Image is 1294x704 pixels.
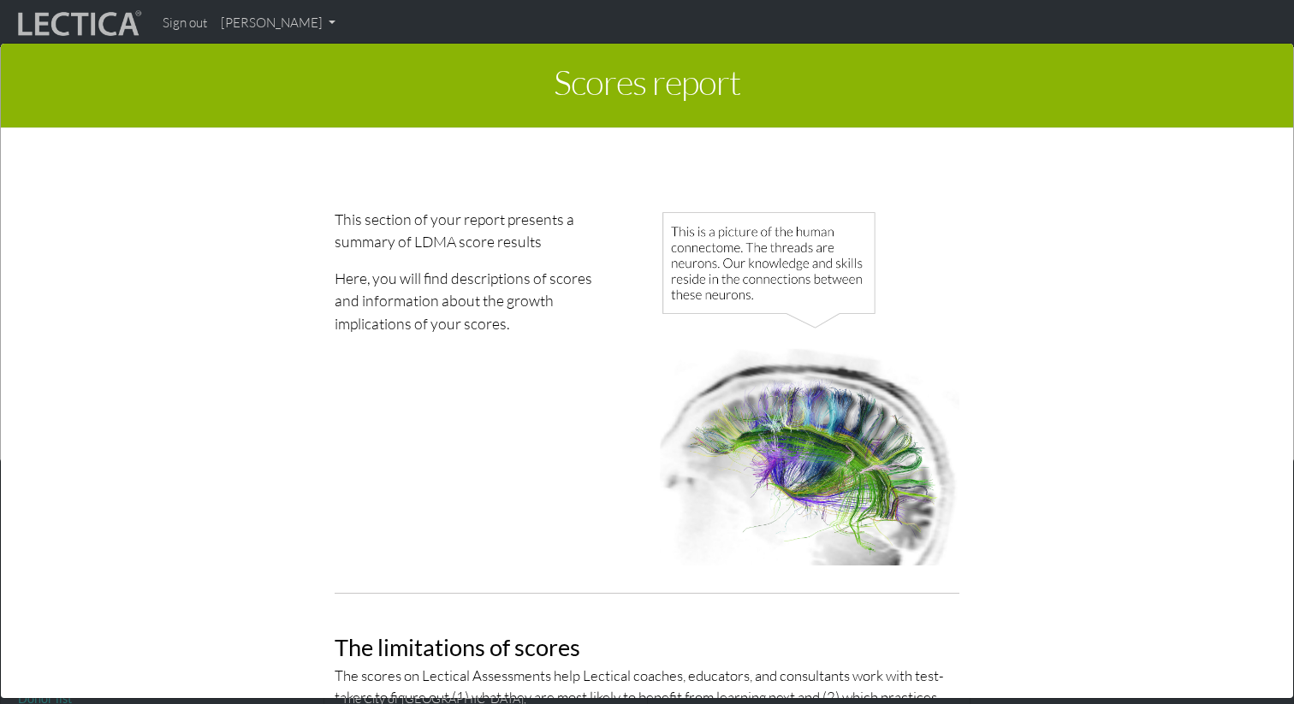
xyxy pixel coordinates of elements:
h1: Scores report [14,56,1280,115]
h2: The limitations of scores [335,635,959,660]
p: This section of your report presents a summary of LDMA score results [335,208,606,253]
img: Human connectome [660,208,959,565]
p: Here, you will find descriptions of scores and information about the growth implications of your ... [335,267,606,334]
